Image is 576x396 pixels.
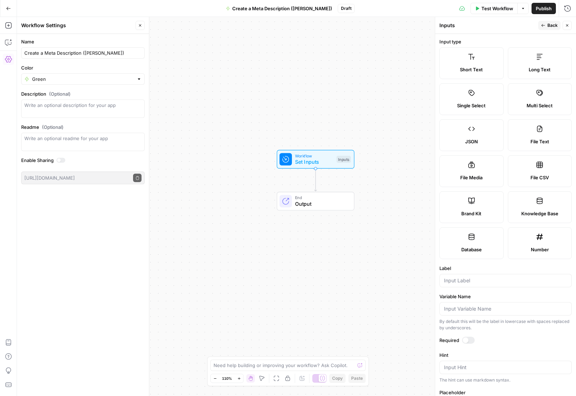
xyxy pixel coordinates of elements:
span: Publish [536,5,552,12]
button: Test Workflow [470,3,517,14]
span: Long Text [529,66,551,73]
button: Create a Meta Description ([PERSON_NAME]) [222,3,336,14]
label: Input type [439,38,572,45]
label: Label [439,265,572,272]
div: By default this will be the label in lowercase with spaces replaced by underscores. [439,318,572,331]
span: Workflow [295,153,334,159]
span: Knowledge Base [521,210,558,217]
label: Placeholder [439,389,572,396]
div: Inputs [336,156,351,163]
span: Draft [341,5,352,12]
input: Untitled [24,49,142,56]
span: (Optional) [49,90,71,97]
div: WorkflowSet InputsInputs [256,150,376,169]
span: Short Text [460,66,483,73]
span: Create a Meta Description ([PERSON_NAME]) [232,5,332,12]
label: Required [439,337,572,344]
label: Color [21,64,145,71]
input: Green [32,76,134,83]
label: Name [21,38,145,45]
span: 110% [222,376,232,381]
span: Back [547,22,558,29]
span: JSON [465,138,478,145]
span: Paste [351,375,363,382]
label: Readme [21,124,145,131]
span: (Optional) [42,124,64,131]
span: End [295,194,348,201]
span: Set Inputs [295,158,334,166]
button: Back [538,21,560,30]
span: Single Select [457,102,486,109]
label: Description [21,90,145,97]
label: Hint [439,352,572,359]
button: Copy [329,374,346,383]
label: Enable Sharing [21,157,145,164]
button: Publish [532,3,556,14]
input: Input Label [444,277,567,284]
span: Output [295,200,348,208]
span: File CSV [530,174,549,181]
input: Input Variable Name [444,305,567,312]
span: File Text [530,138,549,145]
div: Workflow Settings [21,22,133,29]
span: File Media [460,174,482,181]
span: Number [531,246,549,253]
span: Test Workflow [481,5,513,12]
div: Inputs [439,22,536,29]
span: Multi Select [527,102,553,109]
div: EndOutput [256,192,376,211]
label: Variable Name [439,293,572,300]
span: Brand Kit [461,210,481,217]
span: Copy [332,375,343,382]
button: Paste [348,374,366,383]
span: Database [461,246,482,253]
div: The hint can use markdown syntax. [439,377,572,383]
g: Edge from start to end [314,169,317,191]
